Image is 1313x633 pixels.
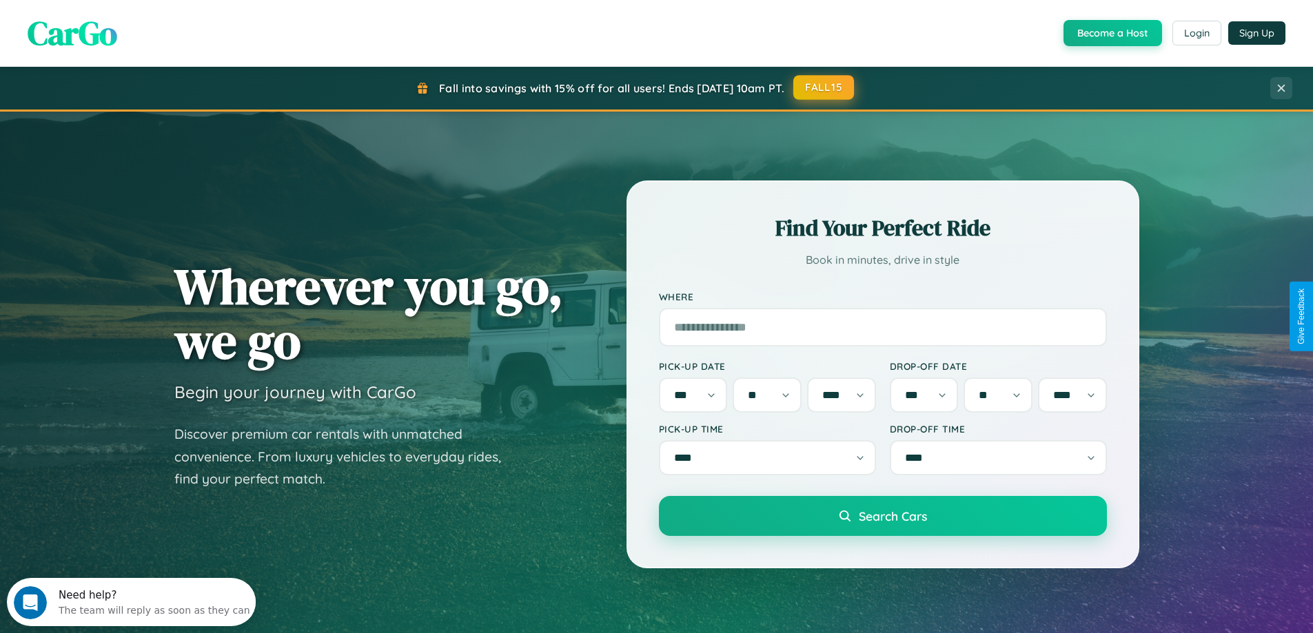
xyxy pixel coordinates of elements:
[28,10,117,56] span: CarGo
[1228,21,1285,45] button: Sign Up
[659,360,876,372] label: Pick-up Date
[439,81,784,95] span: Fall into savings with 15% off for all users! Ends [DATE] 10am PT.
[174,423,519,490] p: Discover premium car rentals with unmatched convenience. From luxury vehicles to everyday rides, ...
[659,423,876,435] label: Pick-up Time
[793,75,854,100] button: FALL15
[659,291,1107,302] label: Where
[1296,289,1306,344] div: Give Feedback
[859,508,927,523] span: Search Cars
[6,6,256,43] div: Open Intercom Messenger
[659,496,1107,536] button: Search Cars
[890,360,1107,372] label: Drop-off Date
[14,586,47,619] iframe: Intercom live chat
[7,578,256,626] iframe: Intercom live chat discovery launcher
[890,423,1107,435] label: Drop-off Time
[52,23,243,37] div: The team will reply as soon as they can
[659,213,1107,243] h2: Find Your Perfect Ride
[174,259,563,368] h1: Wherever you go, we go
[1172,21,1221,45] button: Login
[1063,20,1162,46] button: Become a Host
[174,382,416,402] h3: Begin your journey with CarGo
[659,250,1107,270] p: Book in minutes, drive in style
[52,12,243,23] div: Need help?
